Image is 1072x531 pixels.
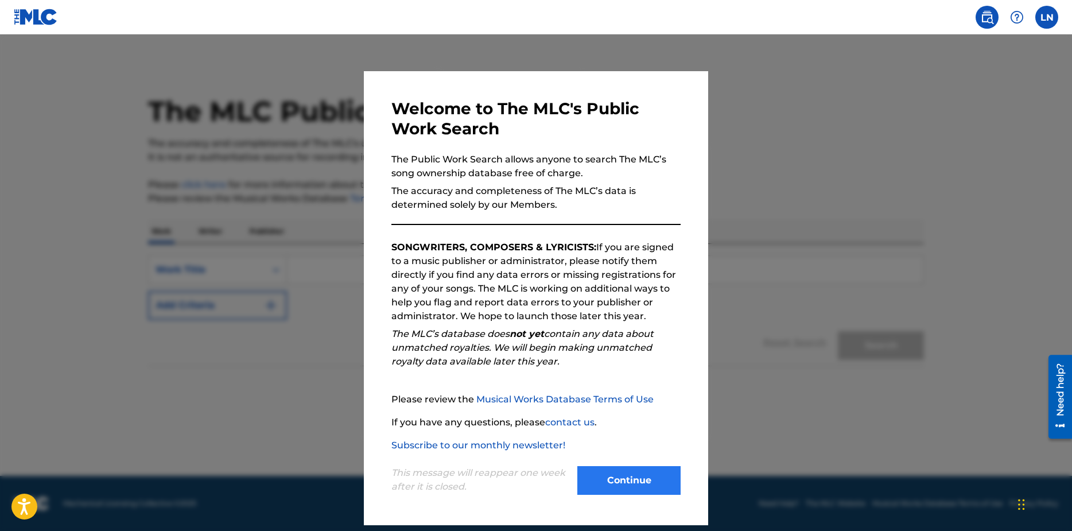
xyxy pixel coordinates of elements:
p: Please review the [391,393,681,406]
a: Subscribe to our monthly newsletter! [391,440,565,451]
strong: SONGWRITERS, COMPOSERS & LYRICISTS: [391,242,596,253]
a: Public Search [976,6,999,29]
div: User Menu [1035,6,1058,29]
a: Musical Works Database Terms of Use [476,394,654,405]
a: contact us [545,417,595,428]
div: Help [1005,6,1028,29]
iframe: Chat Widget [1015,476,1072,531]
img: MLC Logo [14,9,58,25]
iframe: Resource Center [1040,351,1072,443]
div: Drag [1018,487,1025,522]
strong: not yet [510,328,544,339]
button: Continue [577,466,681,495]
em: The MLC’s database does contain any data about unmatched royalties. We will begin making unmatche... [391,328,654,367]
img: help [1010,10,1024,24]
p: If you are signed to a music publisher or administrator, please notify them directly if you find ... [391,241,681,323]
p: This message will reappear one week after it is closed. [391,466,570,494]
p: If you have any questions, please . [391,416,681,429]
p: The accuracy and completeness of The MLC’s data is determined solely by our Members. [391,184,681,212]
h3: Welcome to The MLC's Public Work Search [391,99,681,139]
img: search [980,10,994,24]
p: The Public Work Search allows anyone to search The MLC’s song ownership database free of charge. [391,153,681,180]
